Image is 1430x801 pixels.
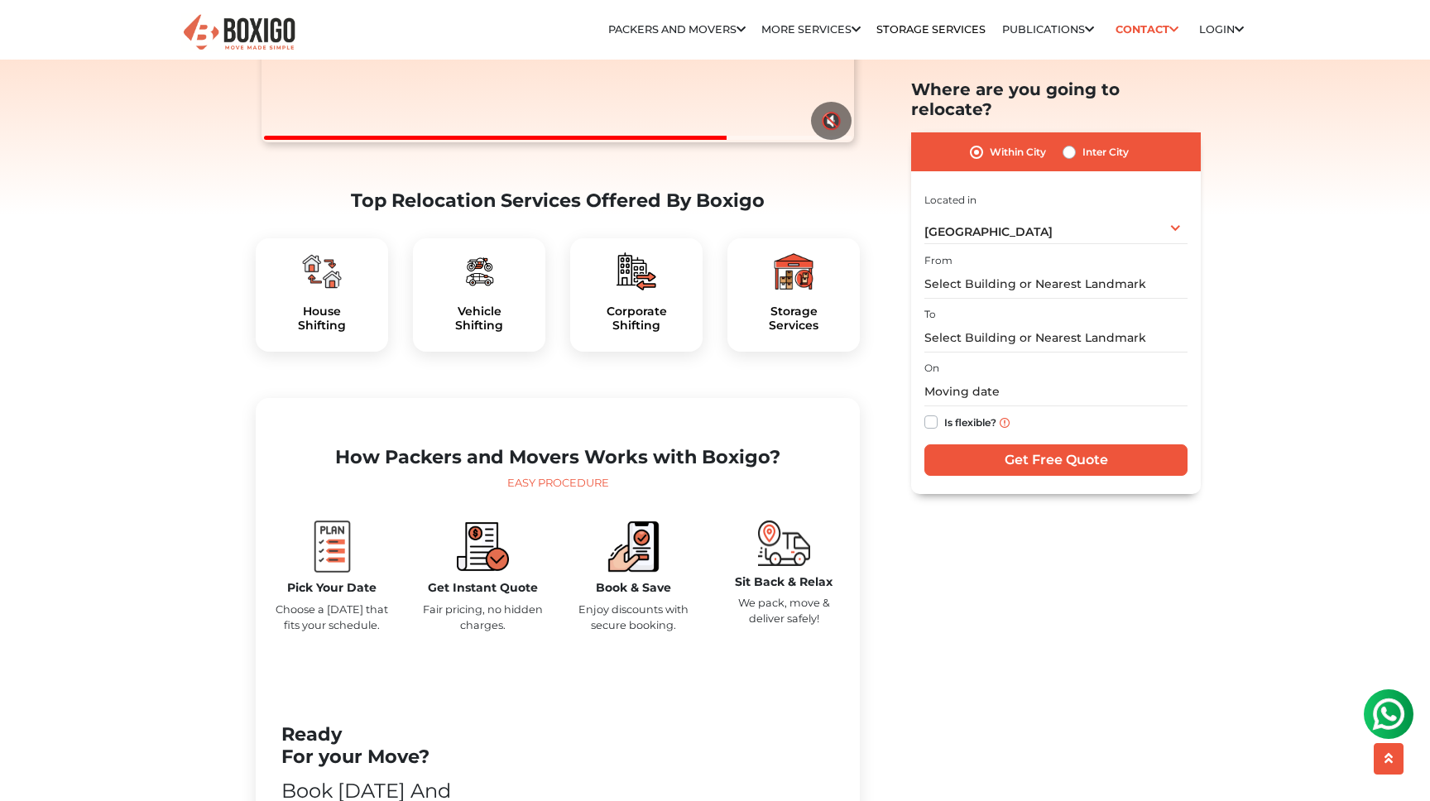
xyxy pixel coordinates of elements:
[924,324,1188,353] input: Select Building or Nearest Landmark
[570,602,696,633] p: Enjoy discounts with secure booking.
[924,378,1188,407] input: Moving date
[281,723,497,768] h2: Ready For your Move?
[1110,17,1183,42] a: Contact
[459,252,499,291] img: boxigo_packers_and_movers_plan
[181,12,297,53] img: Boxigo
[269,475,847,492] div: Easy Procedure
[924,444,1188,476] input: Get Free Quote
[617,252,656,291] img: boxigo_packers_and_movers_plan
[721,595,847,626] p: We pack, move & deliver safely!
[17,17,50,50] img: whatsapp-icon.svg
[741,305,847,333] a: StorageServices
[990,142,1046,162] label: Within City
[1082,142,1129,162] label: Inter City
[774,252,813,291] img: boxigo_packers_and_movers_plan
[944,413,996,430] label: Is flexible?
[457,520,509,573] img: boxigo_packers_and_movers_compare
[1002,23,1094,36] a: Publications
[924,253,953,268] label: From
[607,520,660,573] img: boxigo_packers_and_movers_book
[583,305,689,333] h5: Corporate Shifting
[924,224,1053,239] span: [GEOGRAPHIC_DATA]
[269,305,375,333] a: HouseShifting
[758,520,810,566] img: boxigo_packers_and_movers_move
[1199,23,1244,36] a: Login
[306,520,358,573] img: boxigo_packers_and_movers_plan
[924,307,936,322] label: To
[420,602,545,633] p: Fair pricing, no hidden charges.
[924,362,939,377] label: On
[420,581,545,595] h5: Get Instant Quote
[302,252,342,291] img: boxigo_packers_and_movers_plan
[811,102,852,140] button: 🔇
[426,305,532,333] a: VehicleShifting
[426,305,532,333] h5: Vehicle Shifting
[269,581,395,595] h5: Pick Your Date
[608,23,746,36] a: Packers and Movers
[924,193,977,208] label: Located in
[924,270,1188,299] input: Select Building or Nearest Landmark
[1000,418,1010,428] img: info
[741,305,847,333] h5: Storage Services
[269,305,375,333] h5: House Shifting
[269,602,395,633] p: Choose a [DATE] that fits your schedule.
[269,446,847,468] h2: How Packers and Movers Works with Boxigo?
[876,23,986,36] a: Storage Services
[256,189,860,212] h2: Top Relocation Services Offered By Boxigo
[1374,743,1404,775] button: scroll up
[570,581,696,595] h5: Book & Save
[761,23,861,36] a: More services
[911,79,1201,119] h2: Where are you going to relocate?
[583,305,689,333] a: CorporateShifting
[721,575,847,589] h5: Sit Back & Relax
